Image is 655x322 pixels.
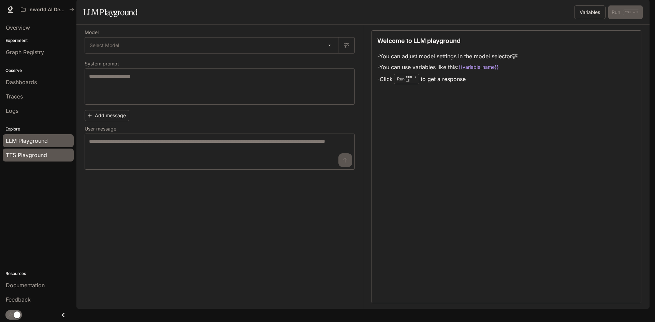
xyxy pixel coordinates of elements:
p: System prompt [85,61,119,66]
p: Inworld AI Demos [28,7,67,13]
button: All workspaces [18,3,77,16]
span: Select Model [90,42,119,49]
p: User message [85,126,116,131]
p: CTRL + [406,75,416,79]
button: Variables [574,5,606,19]
li: - You can use variables like this: [377,62,518,73]
div: Select Model [85,37,338,53]
p: ⏎ [406,75,416,83]
p: Model [85,30,99,35]
div: Run [394,74,419,84]
button: Add message [85,110,129,121]
p: Welcome to LLM playground [377,36,461,45]
li: - Click to get a response [377,73,518,86]
li: - You can adjust model settings in the model selector [377,51,518,62]
h1: LLM Playground [83,5,137,19]
code: {{variable_name}} [458,64,499,71]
